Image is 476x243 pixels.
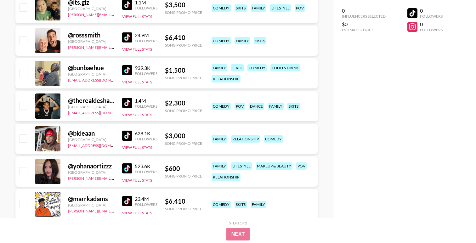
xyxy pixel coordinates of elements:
[445,212,468,235] iframe: Drift Widget Chat Controller
[122,131,132,141] img: TikTok
[135,163,157,169] div: 523.6K
[122,98,132,108] img: TikTok
[68,137,115,142] div: [GEOGRAPHIC_DATA]
[135,38,157,43] div: Followers
[342,14,386,19] div: Influencers Selected
[165,141,202,146] div: Song Promo Price
[165,10,202,15] div: Song Promo Price
[212,201,231,208] div: comedy
[212,75,241,82] div: relationship
[135,137,157,141] div: Followers
[122,178,152,183] button: View Full Stats
[226,228,250,240] button: Next
[135,169,157,174] div: Followers
[270,4,291,12] div: lifestyle
[295,4,305,12] div: pov
[342,21,386,27] div: $0
[68,109,131,115] a: [EMAIL_ADDRESS][DOMAIN_NAME]
[212,173,241,181] div: relationship
[165,66,202,74] div: $ 1,500
[122,14,152,19] button: View Full Stats
[254,37,266,44] div: skits
[68,175,191,181] a: [PERSON_NAME][EMAIL_ADDRESS][PERSON_NAME][DOMAIN_NAME]
[122,145,152,150] button: View Full Stats
[68,203,115,207] div: [GEOGRAPHIC_DATA]
[231,162,252,170] div: lifestyle
[231,135,260,143] div: relationship
[135,130,157,137] div: 628.1K
[420,21,443,27] div: 0
[420,27,443,32] div: Followers
[68,207,161,213] a: [PERSON_NAME][EMAIL_ADDRESS][DOMAIN_NAME]
[229,221,247,225] div: Step 1 of 2
[135,98,157,104] div: 1.4M
[165,99,202,107] div: $ 2,300
[68,72,115,76] div: [GEOGRAPHIC_DATA]
[342,8,386,14] div: 0
[122,112,152,117] button: View Full Stats
[251,201,266,208] div: family
[165,76,202,80] div: Song Promo Price
[68,11,191,17] a: [PERSON_NAME][EMAIL_ADDRESS][PERSON_NAME][DOMAIN_NAME]
[235,37,250,44] div: family
[135,202,157,207] div: Followers
[270,64,300,71] div: food & drink
[165,206,202,211] div: Song Promo Price
[122,65,132,75] img: TikTok
[231,64,244,71] div: e-kid
[235,4,247,12] div: skits
[122,163,132,173] img: TikTok
[135,196,157,202] div: 23.4M
[122,47,152,52] button: View Full Stats
[165,174,202,178] div: Song Promo Price
[165,108,202,113] div: Song Promo Price
[287,103,300,110] div: skits
[68,162,115,170] div: @ yohanaortizzz
[68,129,115,137] div: @ bkleaan
[68,64,115,72] div: @ bunbaehue
[212,162,227,170] div: family
[296,162,307,170] div: pov
[235,103,245,110] div: pov
[165,43,202,48] div: Song Promo Price
[212,135,227,143] div: family
[212,37,231,44] div: comedy
[165,197,202,205] div: $ 6,410
[420,8,443,14] div: 0
[251,4,266,12] div: family
[212,64,227,71] div: family
[235,201,247,208] div: skits
[135,104,157,109] div: Followers
[68,44,161,50] a: [PERSON_NAME][EMAIL_ADDRESS][DOMAIN_NAME]
[68,105,115,109] div: [GEOGRAPHIC_DATA]
[212,103,231,110] div: comedy
[122,32,132,42] img: TikTok
[68,39,115,44] div: [GEOGRAPHIC_DATA]
[122,196,132,206] img: TikTok
[122,80,152,84] button: View Full Stats
[135,32,157,38] div: 24.9M
[68,76,131,82] a: [EMAIL_ADDRESS][DOMAIN_NAME]
[68,97,115,105] div: @ therealdeshaefrost
[212,4,231,12] div: comedy
[249,103,264,110] div: dance
[264,135,283,143] div: comedy
[165,165,202,172] div: $ 600
[68,195,115,203] div: @ marrkadams
[420,14,443,19] div: Followers
[122,211,152,215] button: View Full Stats
[165,1,202,9] div: $ 3,500
[165,132,202,140] div: $ 3,000
[268,103,284,110] div: family
[135,71,157,76] div: Followers
[135,65,157,71] div: 939.3K
[247,64,267,71] div: comedy
[342,27,386,32] div: Estimated Price
[256,162,292,170] div: makeup & beauty
[68,142,131,148] a: [EMAIL_ADDRESS][DOMAIN_NAME]
[68,31,115,39] div: @ rosssmith
[135,6,157,10] div: Followers
[165,34,202,42] div: $ 6,410
[68,6,115,11] div: [GEOGRAPHIC_DATA]
[68,170,115,175] div: [GEOGRAPHIC_DATA]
